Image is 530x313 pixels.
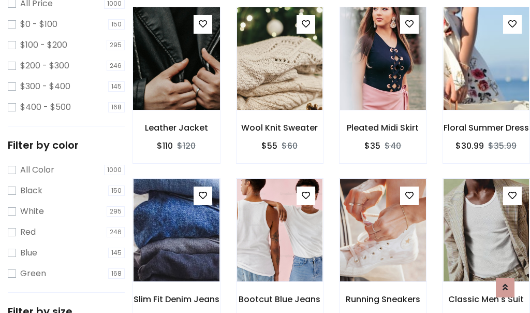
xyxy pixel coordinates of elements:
label: $0 - $100 [20,18,57,31]
span: 246 [107,61,125,71]
h6: Pleated Midi Skirt [340,123,426,133]
label: Red [20,226,36,238]
span: 150 [108,186,125,196]
h6: Bootcut Blue Jeans [237,294,323,304]
label: Blue [20,247,37,259]
h6: $110 [157,141,173,151]
del: $35.99 [488,140,517,152]
span: 145 [108,81,125,92]
label: White [20,205,44,218]
label: $300 - $400 [20,80,70,93]
h6: Slim Fit Denim Jeans [133,294,220,304]
span: 1000 [104,165,125,175]
h6: Classic Men's Suit [443,294,530,304]
h6: Floral Summer Dress [443,123,530,133]
h6: $35 [364,141,380,151]
span: 295 [107,40,125,50]
del: $60 [282,140,298,152]
span: 246 [107,227,125,237]
del: $40 [385,140,401,152]
label: $200 - $300 [20,60,69,72]
label: $400 - $500 [20,101,71,113]
label: Black [20,184,42,197]
span: 168 [108,268,125,279]
label: Green [20,267,46,280]
span: 145 [108,248,125,258]
label: $100 - $200 [20,39,67,51]
label: All Color [20,164,54,176]
span: 150 [108,19,125,30]
h6: Wool Knit Sweater [237,123,323,133]
h5: Filter by color [8,139,125,151]
span: 295 [107,206,125,217]
del: $120 [177,140,196,152]
h6: $30.99 [455,141,484,151]
h6: $55 [261,141,277,151]
h6: Leather Jacket [133,123,220,133]
h6: Running Sneakers [340,294,426,304]
span: 168 [108,102,125,112]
